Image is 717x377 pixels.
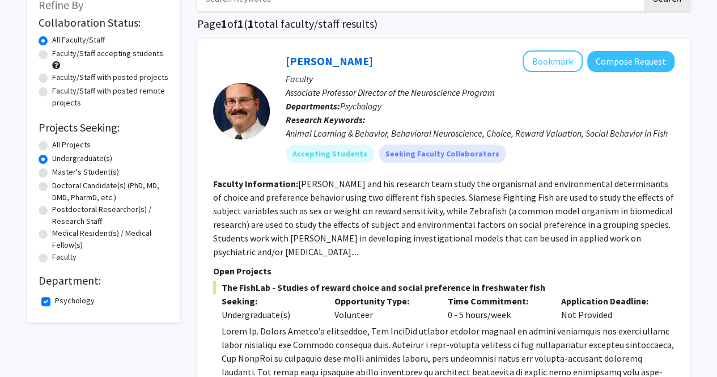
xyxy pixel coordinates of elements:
p: Seeking: [222,294,318,308]
p: Application Deadline: [561,294,657,308]
label: Doctoral Candidate(s) (PhD, MD, DMD, PharmD, etc.) [52,180,169,204]
b: Faculty Information: [213,178,298,189]
b: Research Keywords: [286,114,366,125]
h2: Projects Seeking: [39,121,169,134]
a: [PERSON_NAME] [286,54,373,68]
label: Faculty/Staff with posted projects [52,71,168,83]
label: Faculty [52,251,77,263]
div: 0 - 5 hours/week [439,294,553,321]
label: Undergraduate(s) [52,153,112,164]
label: Faculty/Staff accepting students [52,48,163,60]
div: Volunteer [326,294,439,321]
iframe: Chat [9,326,48,368]
label: All Projects [52,139,91,151]
div: Undergraduate(s) [222,308,318,321]
span: The FishLab - Studies of reward choice and social preference in freshwater fish [213,281,674,294]
mat-chip: Seeking Faculty Collaborators [379,145,506,163]
span: 1 [248,16,254,31]
span: 1 [221,16,227,31]
h1: Page of ( total faculty/staff results) [197,17,690,31]
mat-chip: Accepting Students [286,145,374,163]
p: Opportunity Type: [334,294,431,308]
label: Psychology [55,295,95,307]
div: Not Provided [553,294,666,321]
button: Compose Request to Drew Velkey [587,51,674,72]
span: 1 [237,16,244,31]
p: Time Commitment: [448,294,544,308]
b: Departments: [286,100,340,112]
span: Psychology [340,100,381,112]
h2: Collaboration Status: [39,16,169,29]
p: Associate Professor Director of the Neuroscience Program [286,86,674,99]
button: Add Drew Velkey to Bookmarks [523,50,583,72]
p: Open Projects [213,264,674,278]
label: Medical Resident(s) / Medical Fellow(s) [52,227,169,251]
p: Faculty [286,72,674,86]
label: All Faculty/Staff [52,34,105,46]
div: Animal Learning & Behavior, Behavioral Neuroscience, Choice, Reward Valuation, Social Behavior in... [286,126,674,140]
label: Master's Student(s) [52,166,119,178]
fg-read-more: [PERSON_NAME] and his research team study the organismal and environmental determinants of choice... [213,178,674,257]
h2: Department: [39,274,169,287]
label: Postdoctoral Researcher(s) / Research Staff [52,204,169,227]
label: Faculty/Staff with posted remote projects [52,85,169,109]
